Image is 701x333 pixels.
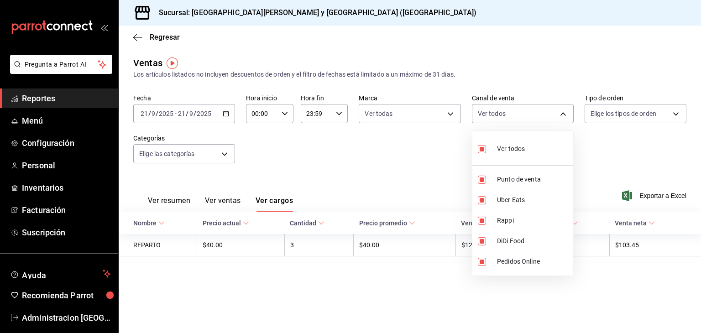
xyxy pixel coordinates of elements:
span: DiDi Food [497,236,570,246]
span: Punto de venta [497,175,570,184]
span: Uber Eats [497,195,570,205]
span: Pedidos Online [497,257,570,266]
span: Ver todos [497,144,525,154]
span: Rappi [497,216,570,225]
img: Tooltip marker [167,57,178,69]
